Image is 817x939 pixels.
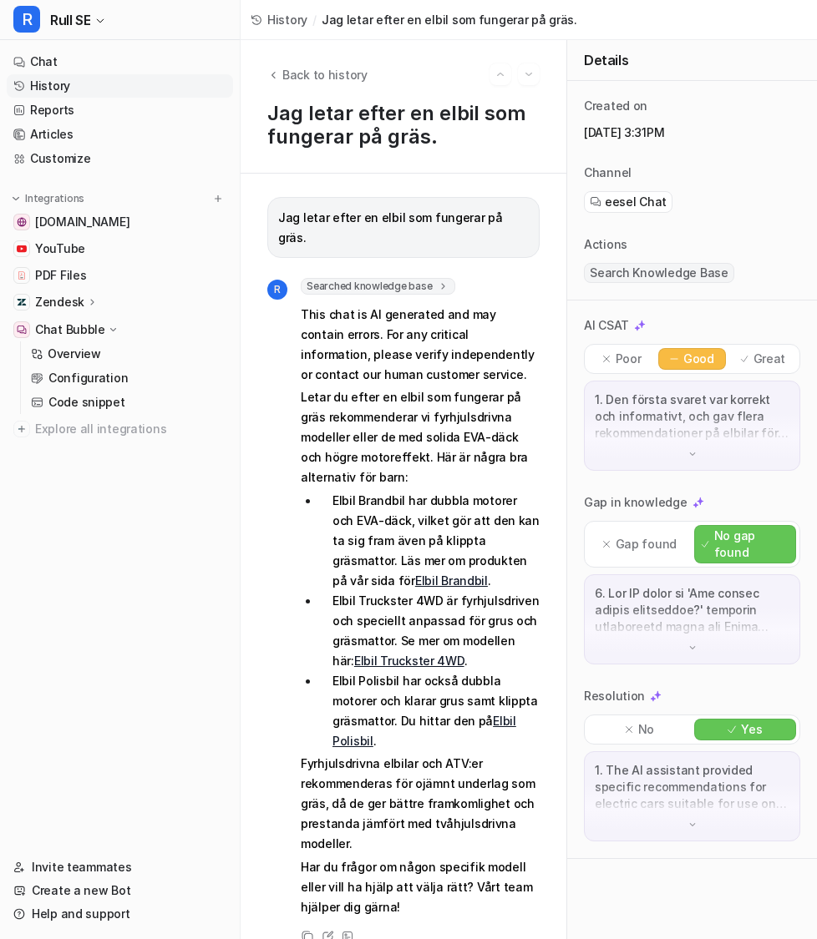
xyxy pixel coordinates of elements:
p: Integrations [25,192,84,205]
p: [DATE] 3:31PM [584,124,800,141]
p: Yes [741,721,762,738]
img: explore all integrations [13,421,30,437]
img: Chat Bubble [17,325,27,335]
p: No [638,721,654,738]
img: YouTube [17,244,27,254]
a: www.rull.se[DOMAIN_NAME] [7,210,233,234]
img: Next session [523,67,535,82]
img: eeselChat [590,196,601,208]
img: PDF Files [17,270,27,280]
h1: Jag letar efter en elbil som fungerar på gräs. [267,102,540,149]
p: AI CSAT [584,317,629,334]
span: Rull SE [50,8,90,32]
a: Configuration [24,366,233,390]
a: Reports [7,98,233,122]
p: 1. The AI assistant provided specific recommendations for electric cars suitable for use on grass... [595,762,789,812]
p: Great [754,351,786,367]
a: Customize [7,147,233,170]
a: PDF FilesPDF Files [7,264,233,287]
img: down-arrow [687,819,698,830]
span: Searched knowledge base [301,278,455,295]
p: This chat is AI generated and may contain errors. For any critical information, please verify ind... [301,305,540,385]
a: Invite teammates [7,856,233,879]
img: expand menu [10,193,22,204]
span: PDF Files [35,267,86,284]
span: History [267,11,307,28]
div: Details [567,40,817,81]
span: R [267,280,287,300]
p: No gap found [714,528,789,561]
p: Poor [616,351,642,367]
p: 6. Lor IP dolor si 'Ame consec adipis elitseddoe?' temporin utlaboreetd magna ali Enima Minimven'... [595,585,789,635]
span: R [13,6,40,33]
a: Elbil Polisbil [332,714,516,748]
span: Search Knowledge Base [584,263,734,283]
a: Help and support [7,902,233,926]
img: www.rull.se [17,217,27,227]
p: Gap in knowledge [584,494,688,511]
a: Articles [7,123,233,146]
a: History [7,74,233,98]
p: Created on [584,98,647,114]
p: Chat Bubble [35,321,105,338]
p: Har du frågor om någon specifik modell eller vill ha hjälp att välja rätt? Vårt team hjälper dig ... [301,857,540,917]
p: Configuration [48,370,128,386]
img: down-arrow [687,448,698,460]
img: Previous session [495,67,506,82]
span: Back to history [282,66,368,83]
a: Create a new Bot [7,879,233,902]
span: Jag letar efter en elbil som fungerar på gräs. [322,11,577,28]
span: / [312,11,317,28]
button: Back to history [267,66,368,83]
p: Actions [584,236,627,253]
span: Explore all integrations [35,416,226,442]
img: Zendesk [17,297,27,307]
button: Go to next session [518,63,540,85]
p: Resolution [584,688,645,704]
a: Code snippet [24,391,233,414]
a: Elbil Truckster 4WD [354,654,464,668]
p: Fyrhjulsdrivna elbilar och ATV:er rekommenderas för ojämnt underlag som gräs, då de ger bättre fr... [301,754,540,854]
p: Zendesk [35,294,84,310]
button: Integrations [7,190,89,207]
p: Overview [48,346,101,362]
span: [DOMAIN_NAME] [35,214,129,230]
li: Elbil Polisbil har också dubbla motorer och klarar grus samt klippta gräsmattor. Du hittar den på . [319,671,540,751]
p: 1. Den första svaret var korrekt och informativt, och gav flera rekommendationer på elbilar för b... [595,391,789,442]
span: eesel Chat [605,194,667,210]
img: down-arrow [687,642,698,654]
p: Code snippet [48,394,125,411]
a: Overview [24,342,233,366]
a: YouTubeYouTube [7,237,233,260]
a: eesel Chat [590,194,667,210]
p: Good [683,351,714,367]
p: Channel [584,164,632,181]
span: YouTube [35,240,85,257]
p: Gap found [616,536,677,553]
a: Elbil Brandbil [415,573,488,588]
button: Go to previous session [490,63,511,85]
li: Elbil Truckster 4WD är fyrhjulsdriven och speciellt anpassad för grus och gräsmattor. Se mer om m... [319,591,540,671]
p: Letar du efter en elbil som fungerar på gräs rekommenderar vi fyrhjulsdrivna modeller eller de me... [301,387,540,487]
a: Chat [7,50,233,73]
a: Explore all integrations [7,417,233,441]
li: Elbil Brandbil har dubbla motorer och EVA-däck, vilket gör att den kan ta sig fram även på klippt... [319,491,540,591]
p: Jag letar efter en elbil som fungerar på gräs. [278,208,529,248]
a: History [251,11,307,28]
img: menu_add.svg [212,193,224,204]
